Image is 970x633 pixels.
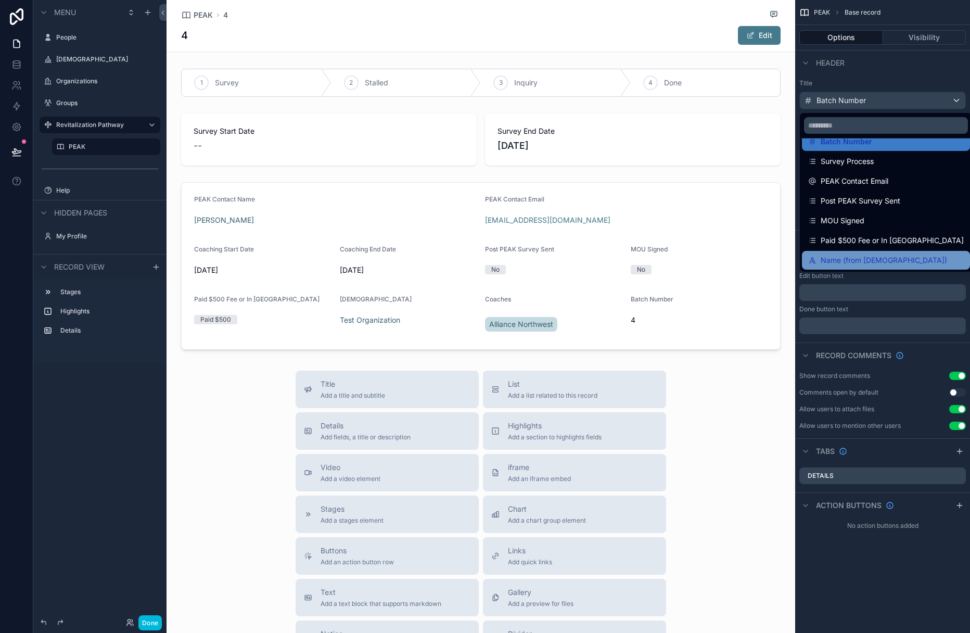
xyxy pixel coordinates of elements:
[296,371,479,408] button: TitleAdd a title and subtitle
[321,504,384,514] span: Stages
[821,234,964,247] span: Paid $500 Fee or In [GEOGRAPHIC_DATA]
[321,379,385,389] span: Title
[821,135,872,148] span: Batch Number
[321,462,380,473] span: Video
[321,516,384,525] span: Add a stages element
[483,579,666,616] button: GalleryAdd a preview for files
[483,496,666,533] button: ChartAdd a chart group element
[321,433,411,441] span: Add fields, a title or description
[296,579,479,616] button: TextAdd a text block that supports markdown
[321,475,380,483] span: Add a video element
[296,454,479,491] button: VideoAdd a video element
[181,10,213,20] a: PEAK
[321,391,385,400] span: Add a title and subtitle
[483,537,666,575] button: LinksAdd quick links
[508,379,597,389] span: List
[508,516,586,525] span: Add a chart group element
[321,421,411,431] span: Details
[194,10,213,20] span: PEAK
[508,558,552,566] span: Add quick links
[821,254,947,267] span: Name (from [DEMOGRAPHIC_DATA])
[821,175,888,187] span: PEAK Contact Email
[181,28,188,43] h1: 4
[223,10,228,20] a: 4
[321,600,441,608] span: Add a text block that supports markdown
[508,504,586,514] span: Chart
[738,26,781,45] button: Edit
[821,155,874,168] span: Survey Process
[296,412,479,450] button: DetailsAdd fields, a title or description
[321,587,441,598] span: Text
[508,433,602,441] span: Add a section to highlights fields
[508,600,573,608] span: Add a preview for files
[296,496,479,533] button: StagesAdd a stages element
[821,195,900,207] span: Post PEAK Survey Sent
[508,475,571,483] span: Add an iframe embed
[508,546,552,556] span: Links
[321,546,394,556] span: Buttons
[483,412,666,450] button: HighlightsAdd a section to highlights fields
[321,558,394,566] span: Add an action button row
[483,454,666,491] button: iframeAdd an iframe embed
[821,214,864,227] span: MOU Signed
[296,537,479,575] button: ButtonsAdd an action button row
[508,462,571,473] span: iframe
[508,391,597,400] span: Add a list related to this record
[508,421,602,431] span: Highlights
[508,587,573,598] span: Gallery
[483,371,666,408] button: ListAdd a list related to this record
